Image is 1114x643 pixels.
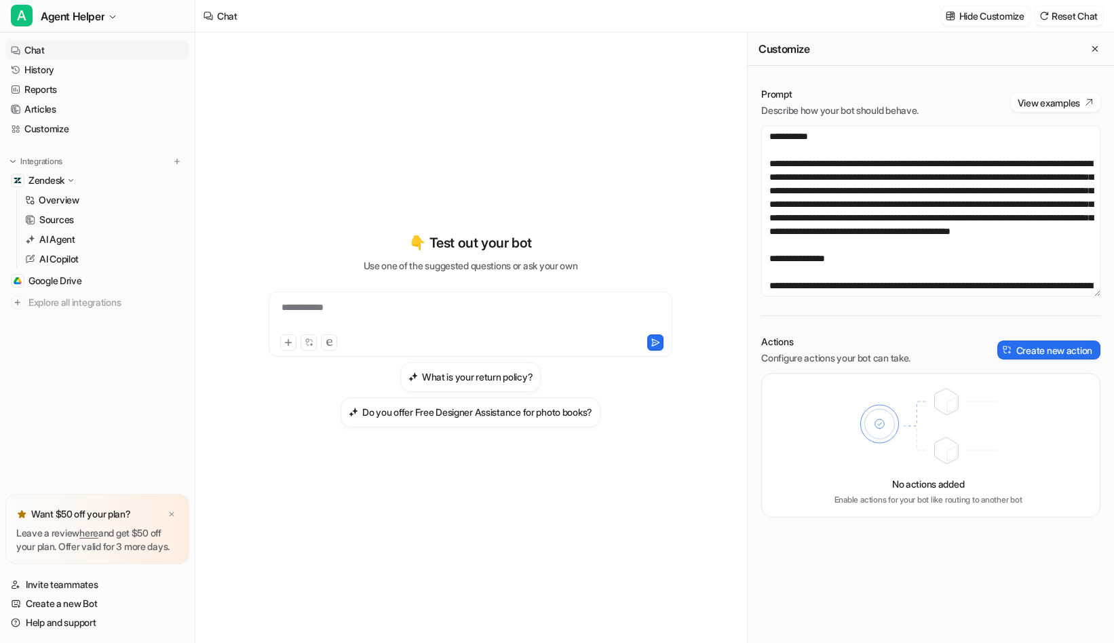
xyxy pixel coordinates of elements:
[20,191,189,210] a: Overview
[5,613,189,632] a: Help and support
[5,119,189,138] a: Customize
[892,477,965,491] p: No actions added
[341,397,600,427] button: Do you offer Free Designer Assistance for photo books?Do you offer Free Designer Assistance for p...
[422,370,533,384] h3: What is your return policy?
[408,372,418,382] img: What is your return policy?
[5,80,189,99] a: Reports
[959,9,1024,23] p: Hide Customize
[5,293,189,312] a: Explore all integrations
[20,156,62,167] p: Integrations
[946,11,955,21] img: customize
[16,509,27,520] img: star
[217,9,237,23] div: Chat
[39,233,75,246] p: AI Agent
[5,594,189,613] a: Create a new Bot
[14,277,22,285] img: Google Drive
[8,157,18,166] img: expand menu
[5,575,189,594] a: Invite teammates
[28,292,184,313] span: Explore all integrations
[41,7,104,26] span: Agent Helper
[28,274,82,288] span: Google Drive
[168,510,176,519] img: x
[5,41,189,60] a: Chat
[1039,11,1049,21] img: reset
[942,6,1030,26] button: Hide Customize
[761,351,910,365] p: Configure actions your bot can take.
[761,335,910,349] p: Actions
[28,174,64,187] p: Zendesk
[409,233,531,253] p: 👇 Test out your bot
[834,494,1022,506] p: Enable actions for your bot like routing to another bot
[31,507,131,521] p: Want $50 off your plan?
[349,407,358,417] img: Do you offer Free Designer Assistance for photo books?
[20,230,189,249] a: AI Agent
[5,100,189,119] a: Articles
[761,104,919,117] p: Describe how your bot should behave.
[39,193,79,207] p: Overview
[5,271,189,290] a: Google DriveGoogle Drive
[5,155,66,168] button: Integrations
[20,250,189,269] a: AI Copilot
[1087,41,1103,57] button: Close flyout
[79,527,98,539] a: here
[400,362,541,392] button: What is your return policy?What is your return policy?
[997,340,1100,359] button: Create new action
[1003,345,1012,355] img: create-action-icon.svg
[362,405,592,419] h3: Do you offer Free Designer Assistance for photo books?
[11,296,24,309] img: explore all integrations
[14,176,22,184] img: Zendesk
[1035,6,1103,26] button: Reset Chat
[364,258,578,273] p: Use one of the suggested questions or ask your own
[20,210,189,229] a: Sources
[39,252,79,266] p: AI Copilot
[761,87,919,101] p: Prompt
[758,42,809,56] h2: Customize
[39,213,74,227] p: Sources
[172,157,182,166] img: menu_add.svg
[16,526,178,553] p: Leave a review and get $50 off your plan. Offer valid for 3 more days.
[11,5,33,26] span: A
[1011,93,1100,112] button: View examples
[5,60,189,79] a: History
